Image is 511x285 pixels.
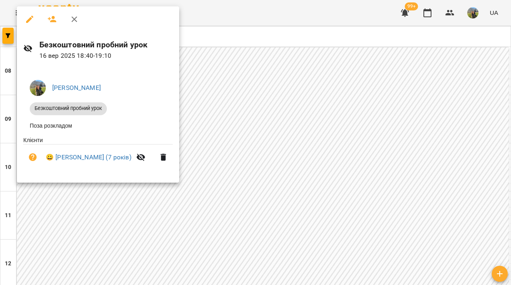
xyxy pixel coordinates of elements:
h6: Безкоштовний пробний урок [39,39,173,51]
ul: Клієнти [23,136,173,173]
li: Поза розкладом [23,118,173,133]
a: 😀 [PERSON_NAME] (7 років) [46,153,131,162]
span: Безкоштовний пробний урок [30,105,107,112]
img: f0a73d492ca27a49ee60cd4b40e07bce.jpeg [30,80,46,96]
button: Візит ще не сплачено. Додати оплату? [23,148,43,167]
p: 16 вер 2025 18:40 - 19:10 [39,51,173,61]
a: [PERSON_NAME] [52,84,101,92]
